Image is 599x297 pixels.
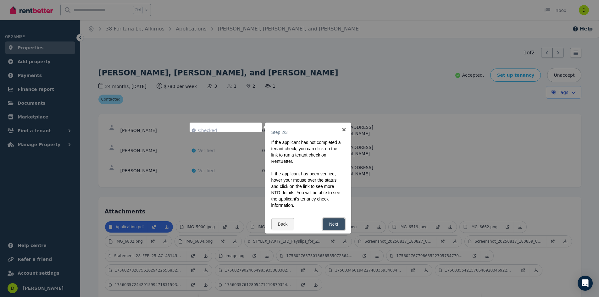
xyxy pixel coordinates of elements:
[198,127,217,134] span: Checked
[323,218,345,230] a: Next
[337,123,351,137] a: ×
[271,218,294,230] a: Back
[578,276,593,291] div: Open Intercom Messenger
[271,171,341,208] p: If the applicant has been verified, hover your mouse over the status and click on the link to see...
[271,139,341,164] p: If the applicant has not completed a tenant check, you can click on the link to run a tenant chec...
